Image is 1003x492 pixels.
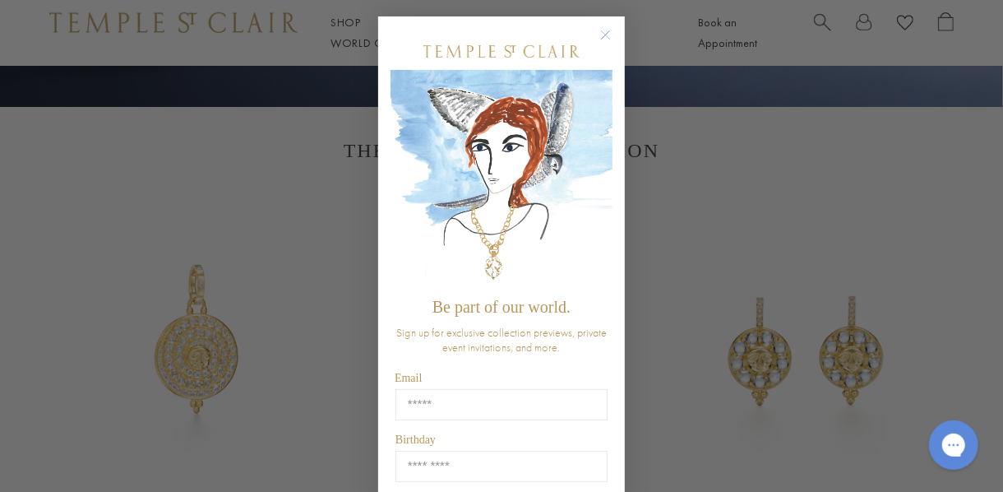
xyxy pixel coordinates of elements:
input: Email [395,389,608,420]
iframe: Gorgias live chat messenger [921,415,987,476]
span: Sign up for exclusive collection previews, private event invitations, and more. [396,325,607,355]
span: Be part of our world. [432,298,571,316]
span: Birthday [395,434,436,446]
span: Email [395,372,422,384]
button: Close dialog [603,33,624,53]
img: c4a9eb12-d91a-4d4a-8ee0-386386f4f338.jpeg [391,70,612,290]
img: Temple St. Clair [423,45,580,58]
